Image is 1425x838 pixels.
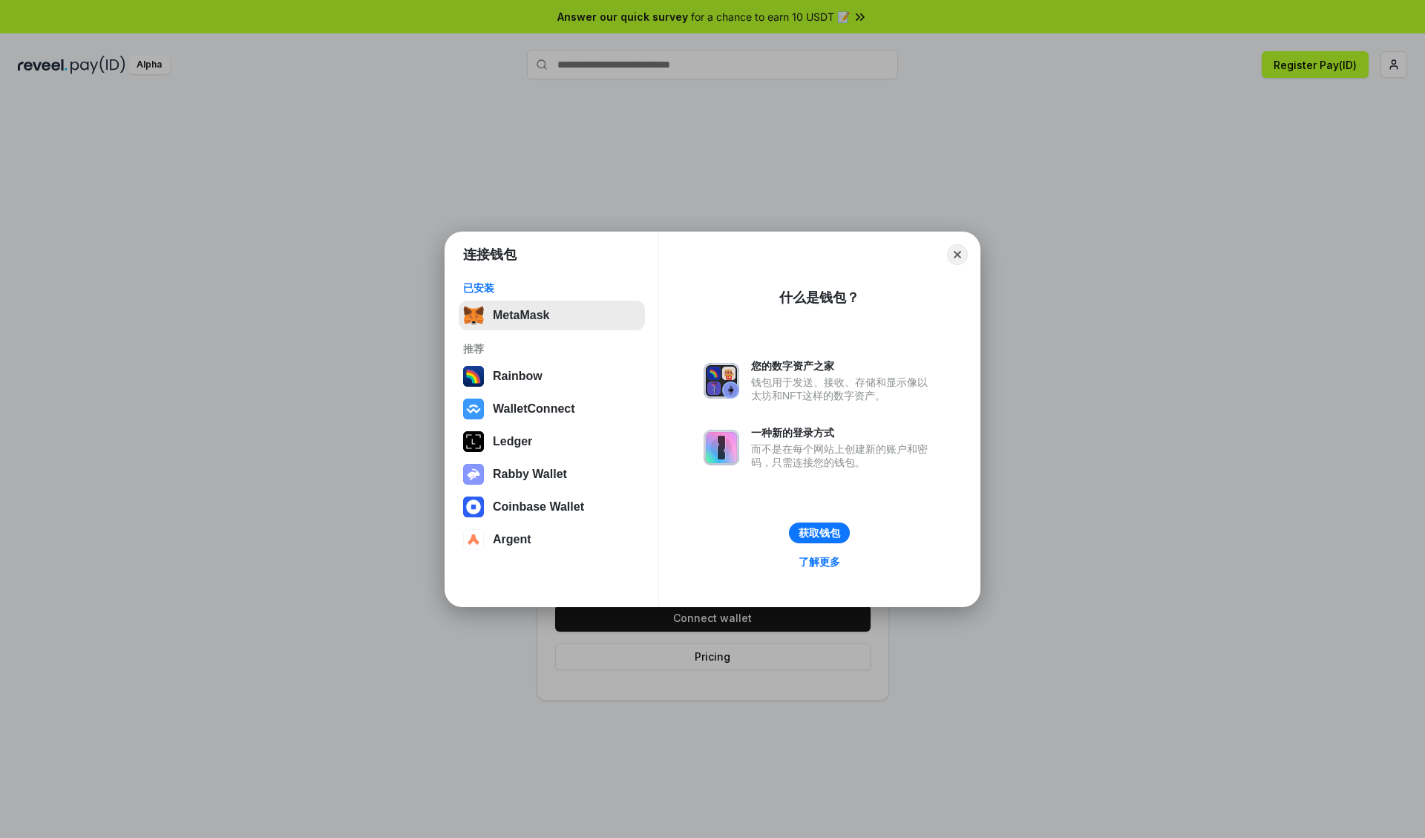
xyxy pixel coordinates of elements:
[751,426,935,439] div: 一种新的登录方式
[459,301,645,330] button: MetaMask
[459,427,645,456] button: Ledger
[947,244,968,265] button: Close
[493,468,567,481] div: Rabby Wallet
[493,370,543,383] div: Rainbow
[459,394,645,424] button: WalletConnect
[493,402,575,416] div: WalletConnect
[463,281,641,295] div: 已安装
[789,523,850,543] button: 获取钱包
[493,309,549,322] div: MetaMask
[459,525,645,554] button: Argent
[463,431,484,452] img: svg+xml,%3Csvg%20xmlns%3D%22http%3A%2F%2Fwww.w3.org%2F2000%2Fsvg%22%20width%3D%2228%22%20height%3...
[751,376,935,402] div: 钱包用于发送、接收、存储和显示像以太坊和NFT这样的数字资产。
[463,305,484,326] img: svg+xml,%3Csvg%20fill%3D%22none%22%20height%3D%2233%22%20viewBox%3D%220%200%2035%2033%22%20width%...
[751,359,935,373] div: 您的数字资产之家
[779,289,859,307] div: 什么是钱包？
[459,361,645,391] button: Rainbow
[463,399,484,419] img: svg+xml,%3Csvg%20width%3D%2228%22%20height%3D%2228%22%20viewBox%3D%220%200%2028%2028%22%20fill%3D...
[463,246,517,263] h1: 连接钱包
[463,497,484,517] img: svg+xml,%3Csvg%20width%3D%2228%22%20height%3D%2228%22%20viewBox%3D%220%200%2028%2028%22%20fill%3D...
[493,500,584,514] div: Coinbase Wallet
[463,342,641,356] div: 推荐
[799,526,840,540] div: 获取钱包
[463,464,484,485] img: svg+xml,%3Csvg%20xmlns%3D%22http%3A%2F%2Fwww.w3.org%2F2000%2Fsvg%22%20fill%3D%22none%22%20viewBox...
[751,442,935,469] div: 而不是在每个网站上创建新的账户和密码，只需连接您的钱包。
[463,529,484,550] img: svg+xml,%3Csvg%20width%3D%2228%22%20height%3D%2228%22%20viewBox%3D%220%200%2028%2028%22%20fill%3D...
[459,492,645,522] button: Coinbase Wallet
[704,363,739,399] img: svg+xml,%3Csvg%20xmlns%3D%22http%3A%2F%2Fwww.w3.org%2F2000%2Fsvg%22%20fill%3D%22none%22%20viewBox...
[790,552,849,572] a: 了解更多
[493,533,531,546] div: Argent
[459,459,645,489] button: Rabby Wallet
[463,366,484,387] img: svg+xml,%3Csvg%20width%3D%22120%22%20height%3D%22120%22%20viewBox%3D%220%200%20120%20120%22%20fil...
[799,555,840,569] div: 了解更多
[704,430,739,465] img: svg+xml,%3Csvg%20xmlns%3D%22http%3A%2F%2Fwww.w3.org%2F2000%2Fsvg%22%20fill%3D%22none%22%20viewBox...
[493,435,532,448] div: Ledger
